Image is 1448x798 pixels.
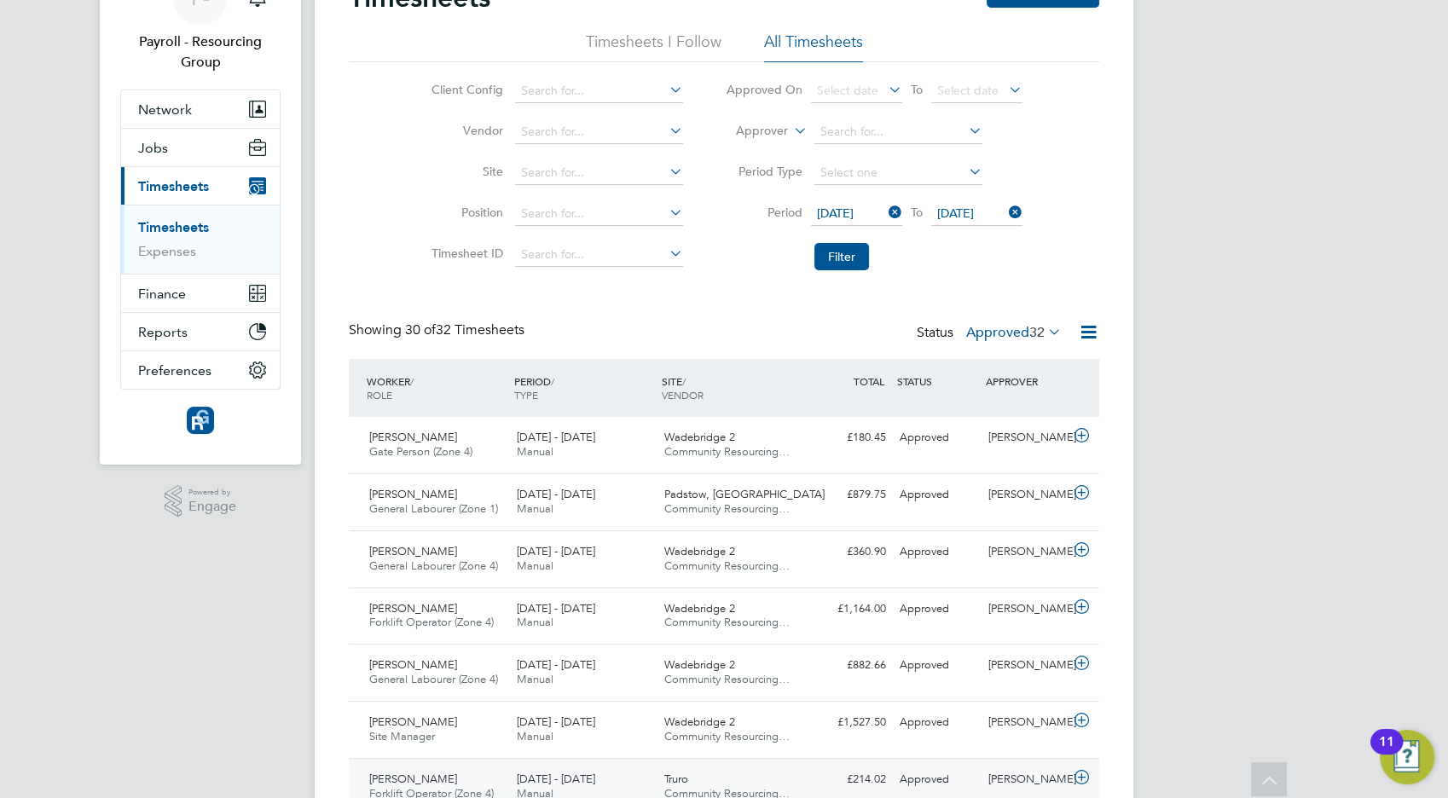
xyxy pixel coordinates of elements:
img: resourcinggroup-logo-retina.png [187,407,214,434]
span: [DATE] - [DATE] [517,714,595,729]
button: Reports [121,313,280,350]
div: £1,527.50 [804,708,893,737]
span: Manual [517,672,553,686]
span: Manual [517,558,553,573]
span: [PERSON_NAME] [369,657,457,672]
span: To [906,78,928,101]
span: Reports [138,324,188,340]
span: Community Resourcing… [664,729,790,743]
label: Timesheet ID [426,246,503,261]
div: [PERSON_NAME] [982,766,1070,794]
label: Position [426,205,503,220]
input: Search for... [515,79,683,103]
span: [PERSON_NAME] [369,430,457,444]
span: / [551,374,554,388]
span: Padstow, [GEOGRAPHIC_DATA] [664,487,825,501]
div: Approved [893,708,982,737]
span: Community Resourcing… [664,672,790,686]
span: TYPE [514,388,538,402]
span: [PERSON_NAME] [369,714,457,729]
span: Finance [138,286,186,302]
span: Wadebridge 2 [664,601,735,616]
span: [DATE] - [DATE] [517,430,595,444]
input: Search for... [515,120,683,144]
span: Gate Person (Zone 4) [369,444,472,459]
span: [DATE] - [DATE] [517,487,595,501]
div: Showing [349,321,528,339]
label: Vendor [426,123,503,138]
div: PERIOD [510,366,657,410]
div: WORKER [362,366,510,410]
div: Approved [893,538,982,566]
span: [DATE] - [DATE] [517,772,595,786]
span: [PERSON_NAME] [369,487,457,501]
span: [DATE] - [DATE] [517,657,595,672]
div: Approved [893,424,982,452]
span: Community Resourcing… [664,615,790,629]
span: Truro [664,772,688,786]
input: Search for... [814,120,982,144]
span: Forklift Operator (Zone 4) [369,615,494,629]
label: Site [426,164,503,179]
span: Site Manager [369,729,435,743]
a: Powered byEngage [165,485,237,518]
button: Filter [814,243,869,270]
a: Expenses [138,243,196,259]
input: Search for... [515,202,683,226]
span: Community Resourcing… [664,444,790,459]
div: £1,164.00 [804,595,893,623]
span: Powered by [188,485,236,500]
div: Status [917,321,1065,345]
span: [DATE] [817,205,854,221]
div: [PERSON_NAME] [982,595,1070,623]
span: Select date [817,83,878,98]
label: Client Config [426,82,503,97]
span: Community Resourcing… [664,558,790,573]
div: Approved [893,481,982,509]
button: Timesheets [121,167,280,205]
div: Approved [893,595,982,623]
button: Preferences [121,351,280,389]
div: Approved [893,766,982,794]
div: £879.75 [804,481,893,509]
span: VENDOR [662,388,704,402]
div: £180.45 [804,424,893,452]
span: Select date [937,83,999,98]
span: Manual [517,615,553,629]
label: Approved [966,324,1062,341]
span: Preferences [138,362,211,379]
span: Manual [517,444,553,459]
button: Finance [121,275,280,312]
span: 30 of [405,321,436,338]
span: Wadebridge 2 [664,544,735,558]
div: £882.66 [804,651,893,679]
span: Wadebridge 2 [664,714,735,729]
span: Timesheets [138,178,209,194]
div: Timesheets [121,205,280,274]
label: Approver [711,123,788,140]
a: Go to home page [120,407,281,434]
span: ROLE [367,388,392,402]
span: General Labourer (Zone 4) [369,672,498,686]
div: [PERSON_NAME] [982,708,1070,737]
span: 32 Timesheets [405,321,524,338]
div: SITE [657,366,805,410]
span: Jobs [138,140,168,156]
li: All Timesheets [764,32,863,62]
span: Wadebridge 2 [664,657,735,672]
span: [PERSON_NAME] [369,772,457,786]
span: Wadebridge 2 [664,430,735,444]
label: Period Type [726,164,802,179]
button: Open Resource Center, 11 new notifications [1380,730,1434,784]
span: Payroll - Resourcing Group [120,32,281,72]
div: [PERSON_NAME] [982,424,1070,452]
a: Timesheets [138,219,209,235]
div: [PERSON_NAME] [982,538,1070,566]
label: Approved On [726,82,802,97]
span: [PERSON_NAME] [369,601,457,616]
span: [PERSON_NAME] [369,544,457,558]
span: To [906,201,928,223]
span: 32 [1029,324,1045,341]
span: TOTAL [854,374,884,388]
label: Period [726,205,802,220]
